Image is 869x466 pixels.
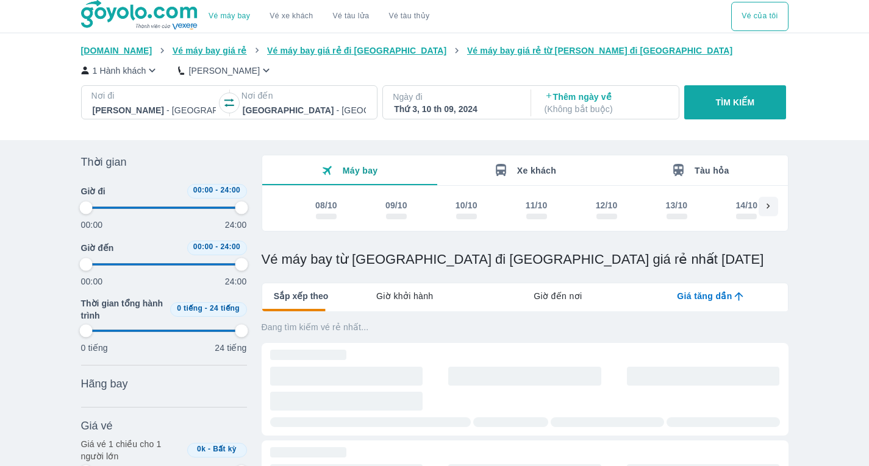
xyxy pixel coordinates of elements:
span: Tàu hỏa [695,166,729,175]
p: 0 tiếng [81,342,108,354]
p: ( Không bắt buộc ) [545,103,668,115]
div: 14/10 [735,199,757,211]
div: Thứ 3, 10 th 09, 2024 [394,103,517,115]
button: 1 Hành khách [81,64,159,77]
button: Vé của tôi [731,2,788,31]
span: Thời gian tổng hành trình [81,297,165,322]
span: - [215,242,218,251]
p: 24:00 [225,275,247,288]
span: Bất kỳ [213,445,237,453]
div: 09/10 [385,199,407,211]
a: Vé máy bay [209,12,250,21]
div: lab API tabs example [328,283,787,309]
button: Vé tàu thủy [379,2,439,31]
button: TÌM KIẾM [684,85,786,119]
a: Vé xe khách [270,12,313,21]
span: Vé máy bay giá rẻ [173,46,247,55]
span: Máy bay [343,166,378,175]
span: - [205,304,207,312]
div: 11/10 [526,199,548,211]
span: Giờ đi [81,185,105,197]
button: [PERSON_NAME] [178,64,273,77]
span: Xe khách [517,166,556,175]
span: 24:00 [220,242,240,251]
h1: Vé máy bay từ [GEOGRAPHIC_DATA] đi [GEOGRAPHIC_DATA] giá rẻ nhất [DATE] [262,251,789,268]
p: TÌM KIẾM [716,96,755,108]
span: Giờ khởi hành [376,290,433,302]
span: Hãng bay [81,376,128,391]
p: [PERSON_NAME] [188,65,260,77]
div: 10/10 [456,199,477,211]
nav: breadcrumb [81,44,789,57]
div: choose transportation mode [731,2,788,31]
div: scrollable day and price [291,197,759,224]
span: Giờ đến [81,242,114,254]
span: 0k [197,445,206,453]
p: Đang tìm kiếm vé rẻ nhất... [262,321,789,333]
span: 00:00 [193,242,213,251]
p: Thêm ngày về [545,91,668,115]
span: Giờ đến nơi [534,290,582,302]
span: - [215,186,218,194]
p: Ngày đi [393,91,518,103]
span: [DOMAIN_NAME] [81,46,152,55]
p: Nơi đến [241,90,367,102]
p: 00:00 [81,219,103,231]
div: 13/10 [666,199,688,211]
span: Giá tăng dần [677,290,732,302]
p: 1 Hành khách [93,65,146,77]
span: Vé máy bay giá rẻ từ [PERSON_NAME] đi [GEOGRAPHIC_DATA] [467,46,733,55]
span: 24 tiếng [210,304,240,312]
span: Thời gian [81,155,127,169]
span: Vé máy bay giá rẻ đi [GEOGRAPHIC_DATA] [267,46,446,55]
span: - [208,445,210,453]
div: choose transportation mode [199,2,439,31]
span: Sắp xếp theo [274,290,329,302]
p: Nơi đi [91,90,217,102]
p: 00:00 [81,275,103,288]
div: 12/10 [596,199,618,211]
span: 00:00 [193,186,213,194]
div: 08/10 [315,199,337,211]
span: 24:00 [220,186,240,194]
p: 24:00 [225,219,247,231]
p: Giá vé 1 chiều cho 1 người lớn [81,438,182,462]
span: 0 tiếng [177,304,202,312]
a: Vé tàu lửa [323,2,379,31]
p: 24 tiếng [215,342,246,354]
span: Giá vé [81,418,113,433]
